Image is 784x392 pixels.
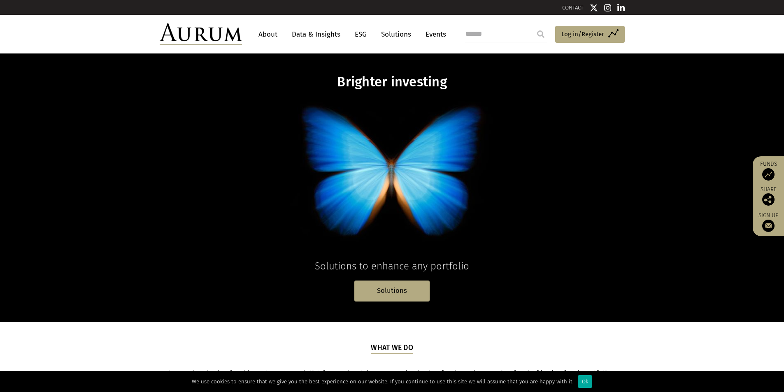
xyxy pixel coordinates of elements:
[590,4,598,12] img: Twitter icon
[762,220,775,232] img: Sign up to our newsletter
[371,343,413,354] h5: What we do
[757,187,780,206] div: Share
[562,5,584,11] a: CONTACT
[555,26,625,43] a: Log in/Register
[617,4,625,12] img: Linkedin icon
[254,27,281,42] a: About
[757,212,780,232] a: Sign up
[288,27,344,42] a: Data & Insights
[604,4,612,12] img: Instagram icon
[377,27,415,42] a: Solutions
[233,74,551,90] h1: Brighter investing
[533,26,549,42] input: Submit
[351,27,371,42] a: ESG
[421,27,446,42] a: Events
[757,160,780,181] a: Funds
[762,193,775,206] img: Share this post
[578,375,592,388] div: Ok
[561,29,604,39] span: Log in/Register
[315,260,469,272] span: Solutions to enhance any portfolio
[762,168,775,181] img: Access Funds
[167,369,617,390] span: Aurum is a hedge fund investment specialist focused solely on selecting hedge funds and managing ...
[160,23,242,45] img: Aurum
[354,281,430,302] a: Solutions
